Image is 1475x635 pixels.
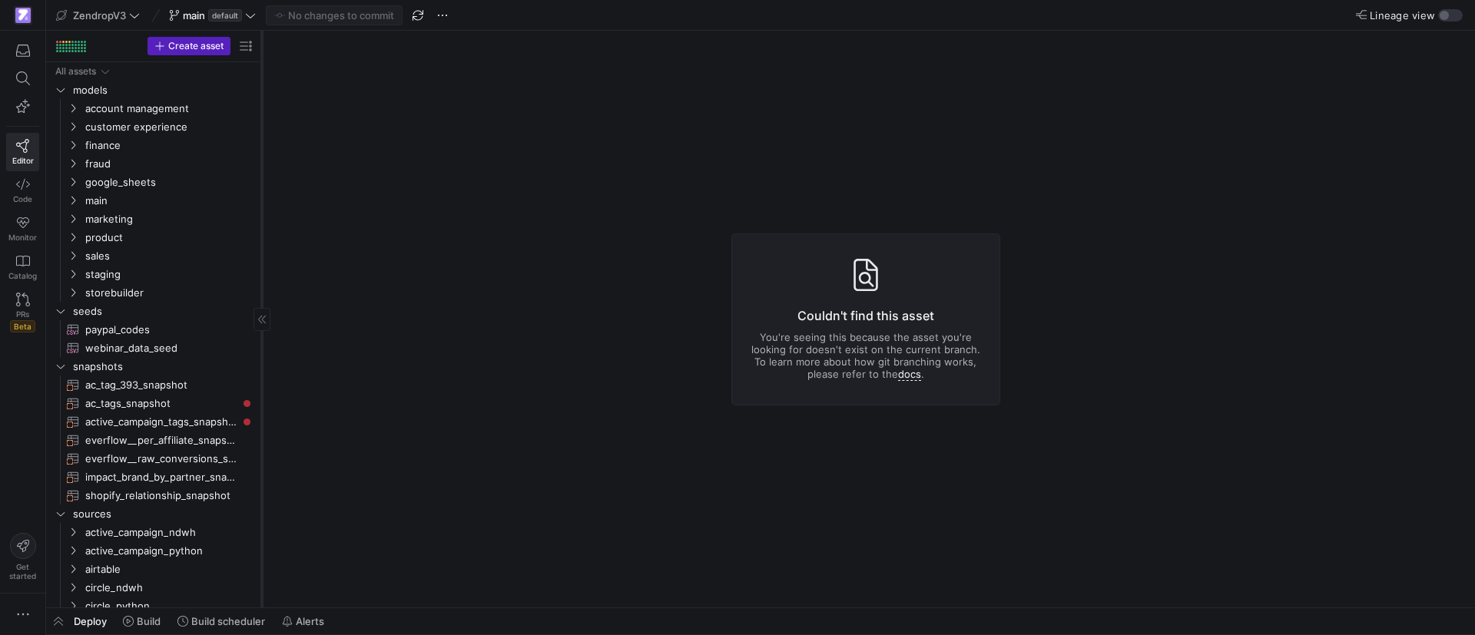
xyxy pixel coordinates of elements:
span: PRs [16,309,29,319]
div: Press SPACE to select this row. [52,265,255,283]
h3: Couldn't find this asset [751,306,981,325]
a: ac_tag_393_snapshot​​​​​​​ [52,375,255,394]
a: Code [6,171,39,210]
span: ac_tags_snapshot​​​​​​​ [85,395,237,412]
div: Press SPACE to select this row. [52,375,255,394]
span: Editor [12,156,34,165]
button: maindefault [165,5,260,25]
span: sources [73,505,253,523]
span: ac_tag_393_snapshot​​​​​​​ [85,376,237,394]
div: Press SPACE to select this row. [52,81,255,99]
a: docs [898,368,921,381]
div: Press SPACE to select this row. [52,99,255,117]
div: Press SPACE to select this row. [52,283,255,302]
span: circle_ndwh [85,579,253,597]
span: sales [85,247,253,265]
span: Build [137,615,161,627]
span: Alerts [296,615,324,627]
div: Press SPACE to select this row. [52,136,255,154]
span: account management [85,100,253,117]
span: airtable [85,561,253,578]
div: Press SPACE to select this row. [52,504,255,523]
a: Catalog [6,248,39,286]
span: marketing [85,210,253,228]
a: ac_tags_snapshot​​​​​​​ [52,394,255,412]
div: Press SPACE to select this row. [52,246,255,265]
span: default [208,9,242,21]
span: Monitor [8,233,37,242]
button: Getstarted [6,527,39,587]
a: everflow__per_affiliate_snapshot​​​​​​​ [52,431,255,449]
span: main [85,192,253,210]
span: webinar_data_seed​​​​​​ [85,339,237,357]
span: finance [85,137,253,154]
div: Press SPACE to select this row. [52,228,255,246]
a: webinar_data_seed​​​​​​ [52,339,255,357]
div: Press SPACE to select this row. [52,357,255,375]
button: ZendropV3 [52,5,144,25]
div: Press SPACE to select this row. [52,468,255,486]
span: Lineage view [1370,9,1435,21]
div: Press SPACE to select this row. [52,578,255,597]
span: active_campaign_tags_snapshot​​​​​​​ [85,413,237,431]
span: product [85,229,253,246]
div: Press SPACE to select this row. [52,560,255,578]
p: You're seeing this because the asset you're looking for doesn't exist on the current branch. To l... [751,331,981,380]
span: ZendropV3 [73,9,126,21]
span: fraud [85,155,253,173]
span: circle_python [85,597,253,615]
div: All assets [55,66,96,77]
span: everflow__raw_conversions_snapshot​​​​​​​ [85,450,237,468]
a: Monitor [6,210,39,248]
div: Press SPACE to select this row. [52,320,255,339]
span: shopify_relationship_snapshot​​​​​​​ [85,487,237,504]
button: Build scheduler [171,608,272,634]
span: Deploy [74,615,107,627]
a: PRsBeta [6,286,39,339]
a: Editor [6,133,39,171]
span: customer experience [85,118,253,136]
span: paypal_codes​​​​​​ [85,321,237,339]
div: Press SPACE to select this row. [52,449,255,468]
span: models [73,81,253,99]
button: Alerts [275,608,331,634]
a: everflow__raw_conversions_snapshot​​​​​​​ [52,449,255,468]
div: Press SPACE to select this row. [52,339,255,357]
div: Press SPACE to select this row. [52,210,255,228]
div: Press SPACE to select this row. [52,191,255,210]
span: Get started [9,562,36,580]
div: Press SPACE to select this row. [52,412,255,431]
span: snapshots [73,358,253,375]
a: https://storage.googleapis.com/y42-prod-data-exchange/images/qZXOSqkTtPuVcXVzF40oUlM07HVTwZXfPK0U... [6,2,39,28]
span: main [183,9,205,21]
div: Press SPACE to select this row. [52,173,255,191]
a: active_campaign_tags_snapshot​​​​​​​ [52,412,255,431]
div: Press SPACE to select this row. [52,597,255,615]
span: seeds [73,303,253,320]
div: Press SPACE to select this row. [52,486,255,504]
img: https://storage.googleapis.com/y42-prod-data-exchange/images/qZXOSqkTtPuVcXVzF40oUlM07HVTwZXfPK0U... [15,8,31,23]
div: Press SPACE to select this row. [52,154,255,173]
span: staging [85,266,253,283]
span: google_sheets [85,174,253,191]
button: Build [116,608,167,634]
span: Beta [10,320,35,332]
a: impact_brand_by_partner_snapshot​​​​​​​ [52,468,255,486]
div: Press SPACE to select this row. [52,431,255,449]
span: Code [13,194,32,203]
span: active_campaign_ndwh [85,524,253,541]
span: Build scheduler [191,615,265,627]
a: shopify_relationship_snapshot​​​​​​​ [52,486,255,504]
span: storebuilder [85,284,253,302]
div: Press SPACE to select this row. [52,302,255,320]
div: Press SPACE to select this row. [52,523,255,541]
div: Press SPACE to select this row. [52,541,255,560]
span: everflow__per_affiliate_snapshot​​​​​​​ [85,432,237,449]
span: Create asset [168,41,224,51]
span: active_campaign_python [85,542,253,560]
div: Press SPACE to select this row. [52,62,255,81]
div: Press SPACE to select this row. [52,117,255,136]
a: paypal_codes​​​​​​ [52,320,255,339]
span: Catalog [8,271,37,280]
div: Press SPACE to select this row. [52,394,255,412]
